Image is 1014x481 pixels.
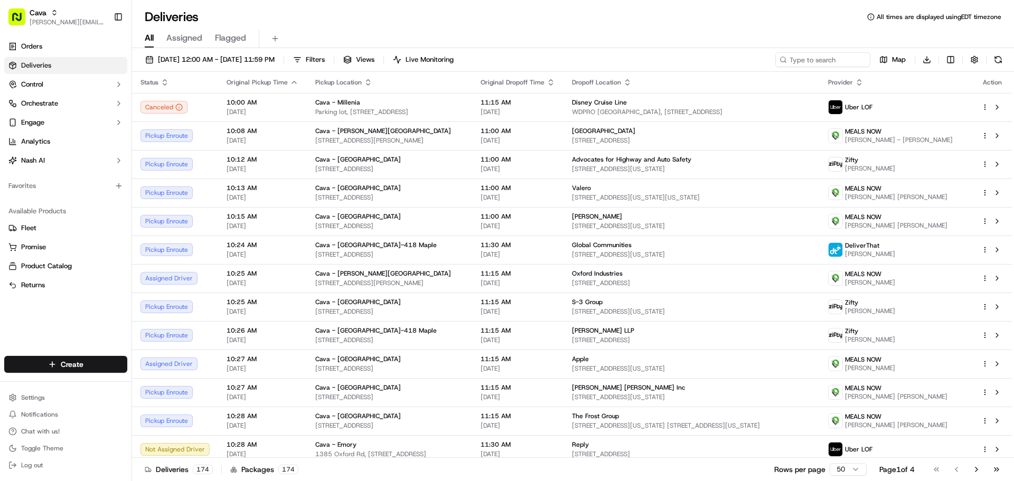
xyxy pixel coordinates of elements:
[845,412,881,421] span: MEALS NOW
[481,307,555,316] span: [DATE]
[572,127,635,135] span: [GEOGRAPHIC_DATA]
[8,261,123,271] a: Product Catalog
[315,127,451,135] span: Cava - [PERSON_NAME][GEOGRAPHIC_DATA]
[572,193,811,202] span: [STREET_ADDRESS][US_STATE][US_STATE]
[227,136,298,145] span: [DATE]
[8,242,123,252] a: Promise
[4,38,127,55] a: Orders
[227,421,298,430] span: [DATE]
[227,364,298,373] span: [DATE]
[315,412,401,420] span: Cava - [GEOGRAPHIC_DATA]
[227,298,298,306] span: 10:25 AM
[315,222,464,230] span: [STREET_ADDRESS]
[315,269,451,278] span: Cava - [PERSON_NAME][GEOGRAPHIC_DATA]
[845,213,881,221] span: MEALS NOW
[481,412,555,420] span: 11:15 AM
[315,155,401,164] span: Cava - [GEOGRAPHIC_DATA]
[227,383,298,392] span: 10:27 AM
[315,279,464,287] span: [STREET_ADDRESS][PERSON_NAME]
[829,271,842,285] img: melas_now_logo.png
[8,223,123,233] a: Fleet
[306,55,325,64] span: Filters
[4,76,127,93] button: Control
[4,57,127,74] a: Deliveries
[21,80,43,89] span: Control
[572,136,811,145] span: [STREET_ADDRESS]
[481,165,555,173] span: [DATE]
[829,385,842,399] img: melas_now_logo.png
[829,300,842,314] img: zifty-logo-trans-sq.png
[481,440,555,449] span: 11:30 AM
[829,414,842,428] img: melas_now_logo.png
[406,55,454,64] span: Live Monitoring
[193,465,213,474] div: 174
[227,412,298,420] span: 10:28 AM
[572,98,627,107] span: Disney Cruise Line
[315,355,401,363] span: Cava - [GEOGRAPHIC_DATA]
[845,250,895,258] span: [PERSON_NAME]
[572,108,811,116] span: WDPRO [GEOGRAPHIC_DATA], [STREET_ADDRESS]
[4,203,127,220] div: Available Products
[21,223,36,233] span: Fleet
[227,393,298,401] span: [DATE]
[829,243,842,257] img: profile_deliverthat_partner.png
[315,78,362,87] span: Pickup Location
[145,32,154,44] span: All
[227,127,298,135] span: 10:08 AM
[774,464,825,475] p: Rows per page
[278,465,298,474] div: 174
[145,464,213,475] div: Deliveries
[315,193,464,202] span: [STREET_ADDRESS]
[991,52,1006,67] button: Refresh
[21,461,43,469] span: Log out
[21,42,42,51] span: Orders
[315,450,464,458] span: 1385 Oxford Rd, [STREET_ADDRESS]
[61,359,83,370] span: Create
[481,250,555,259] span: [DATE]
[21,410,58,419] span: Notifications
[21,118,44,127] span: Engage
[572,78,621,87] span: Dropoff Location
[227,355,298,363] span: 10:27 AM
[315,98,360,107] span: Cava - Millenia
[481,127,555,135] span: 11:00 AM
[4,458,127,473] button: Log out
[481,108,555,116] span: [DATE]
[145,8,199,25] h1: Deliveries
[845,335,895,344] span: [PERSON_NAME]
[829,442,842,456] img: uber-new-logo.jpeg
[315,250,464,259] span: [STREET_ADDRESS]
[21,242,46,252] span: Promise
[4,152,127,169] button: Nash AI
[388,52,458,67] button: Live Monitoring
[140,101,187,114] button: Canceled
[227,108,298,116] span: [DATE]
[775,52,870,67] input: Type to search
[4,220,127,237] button: Fleet
[315,336,464,344] span: [STREET_ADDRESS]
[572,165,811,173] span: [STREET_ADDRESS][US_STATE]
[481,393,555,401] span: [DATE]
[315,393,464,401] span: [STREET_ADDRESS]
[4,4,109,30] button: Cava[PERSON_NAME][EMAIL_ADDRESS][PERSON_NAME][DOMAIN_NAME]
[227,98,298,107] span: 10:00 AM
[572,336,811,344] span: [STREET_ADDRESS]
[227,184,298,192] span: 10:13 AM
[572,269,623,278] span: Oxford Industries
[227,241,298,249] span: 10:24 AM
[315,184,401,192] span: Cava - [GEOGRAPHIC_DATA]
[140,52,279,67] button: [DATE] 12:00 AM - [DATE] 11:59 PM
[845,421,947,429] span: [PERSON_NAME] [PERSON_NAME]
[227,155,298,164] span: 10:12 AM
[845,221,947,230] span: [PERSON_NAME] [PERSON_NAME]
[21,61,51,70] span: Deliveries
[481,98,555,107] span: 11:15 AM
[158,55,275,64] span: [DATE] 12:00 AM - [DATE] 11:59 PM
[227,279,298,287] span: [DATE]
[315,165,464,173] span: [STREET_ADDRESS]
[356,55,374,64] span: Views
[572,279,811,287] span: [STREET_ADDRESS]
[166,32,202,44] span: Assigned
[227,165,298,173] span: [DATE]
